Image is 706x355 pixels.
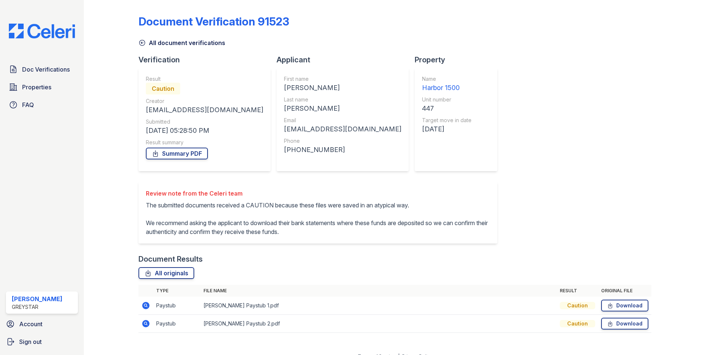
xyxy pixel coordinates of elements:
[284,83,401,93] div: [PERSON_NAME]
[422,75,472,93] a: Name Harbor 1500
[146,118,263,125] div: Submitted
[146,125,263,136] div: [DATE] 05:28:50 PM
[601,318,648,330] a: Download
[22,83,51,92] span: Properties
[153,285,201,297] th: Type
[22,65,70,74] span: Doc Verifications
[422,83,472,93] div: Harbor 1500
[557,285,598,297] th: Result
[422,117,472,124] div: Target move in date
[138,254,203,264] div: Document Results
[138,55,277,65] div: Verification
[146,83,180,94] div: Caution
[6,62,78,77] a: Doc Verifications
[560,320,595,327] div: Caution
[284,124,401,134] div: [EMAIL_ADDRESS][DOMAIN_NAME]
[560,302,595,309] div: Caution
[22,100,34,109] span: FAQ
[19,320,42,328] span: Account
[422,75,472,83] div: Name
[138,267,194,279] a: All originals
[6,97,78,112] a: FAQ
[277,55,415,65] div: Applicant
[284,145,401,155] div: [PHONE_NUMBER]
[422,103,472,114] div: 447
[138,15,289,28] div: Document Verification 91523
[201,285,557,297] th: File name
[146,201,490,236] p: The submitted documents received a CAUTION because these files were saved in an atypical way. We ...
[284,137,401,145] div: Phone
[422,96,472,103] div: Unit number
[12,294,62,303] div: [PERSON_NAME]
[284,96,401,103] div: Last name
[146,105,263,115] div: [EMAIL_ADDRESS][DOMAIN_NAME]
[601,300,648,311] a: Download
[138,38,225,47] a: All document verifications
[3,334,81,349] a: Sign out
[19,337,42,346] span: Sign out
[201,315,557,333] td: [PERSON_NAME] Paystub 2.pdf
[415,55,503,65] div: Property
[201,297,557,315] td: [PERSON_NAME] Paystub 1.pdf
[422,124,472,134] div: [DATE]
[146,139,263,146] div: Result summary
[146,189,490,198] div: Review note from the Celeri team
[284,103,401,114] div: [PERSON_NAME]
[598,285,651,297] th: Original file
[146,148,208,159] a: Summary PDF
[146,75,263,83] div: Result
[3,317,81,331] a: Account
[12,303,62,311] div: Greystar
[146,97,263,105] div: Creator
[153,297,201,315] td: Paystub
[3,24,81,38] img: CE_Logo_Blue-a8612792a0a2168367f1c8372b55b34899dd931a85d93a1a3d3e32e68fde9ad4.png
[284,117,401,124] div: Email
[153,315,201,333] td: Paystub
[284,75,401,83] div: First name
[6,80,78,94] a: Properties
